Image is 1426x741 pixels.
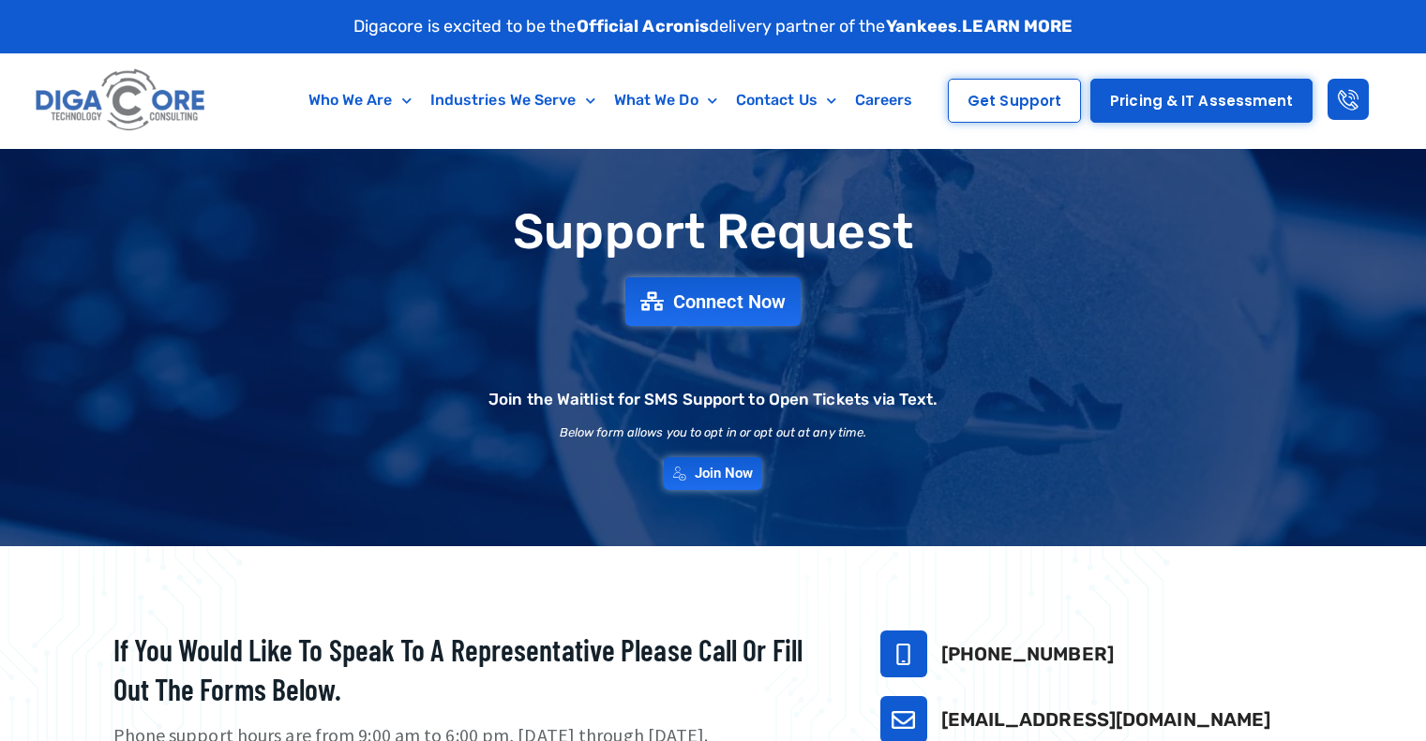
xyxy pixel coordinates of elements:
[886,16,958,37] strong: Yankees
[31,63,211,139] img: Digacore logo 1
[880,630,927,677] a: 732-646-5725
[560,426,867,438] h2: Below form allows you to opt in or opt out at any time.
[113,630,833,708] h2: If you would like to speak to a representative please call or fill out the forms below.
[962,16,1073,37] a: LEARN MORE
[846,79,923,122] a: Careers
[625,277,801,326] a: Connect Now
[695,467,754,481] span: Join Now
[941,643,1114,665] a: [PHONE_NUMBER]
[673,292,786,311] span: Connect Now
[968,94,1061,108] span: Get Support
[421,79,605,122] a: Industries We Serve
[1090,79,1313,123] a: Pricing & IT Assessment
[664,457,763,490] a: Join Now
[67,205,1360,259] h1: Support Request
[727,79,846,122] a: Contact Us
[353,14,1073,39] p: Digacore is excited to be the delivery partner of the .
[488,392,938,408] h2: Join the Waitlist for SMS Support to Open Tickets via Text.
[948,79,1081,123] a: Get Support
[941,708,1271,731] a: [EMAIL_ADDRESS][DOMAIN_NAME]
[1110,94,1293,108] span: Pricing & IT Assessment
[577,16,710,37] strong: Official Acronis
[605,79,727,122] a: What We Do
[286,79,935,122] nav: Menu
[299,79,421,122] a: Who We Are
